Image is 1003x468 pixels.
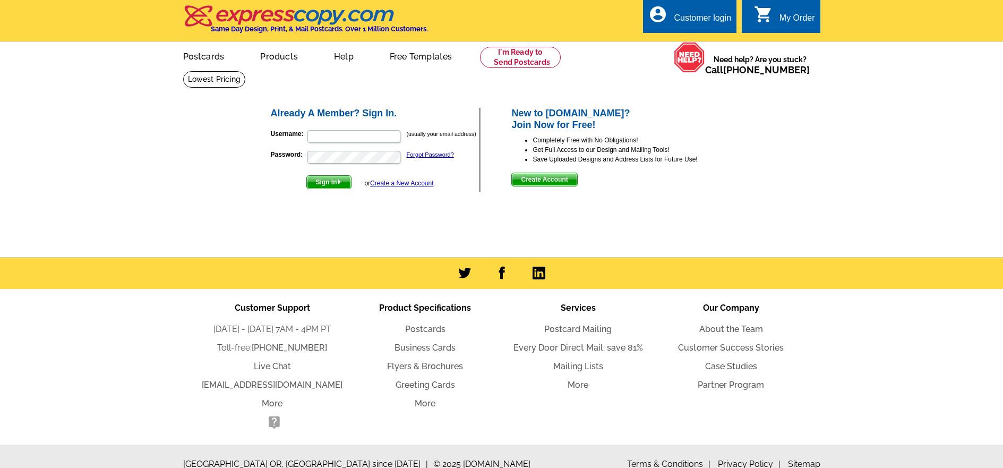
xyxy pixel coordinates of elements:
div: Customer login [674,13,731,28]
span: Customer Support [235,303,310,313]
a: Help [317,43,371,68]
a: Postcards [405,324,445,334]
div: My Order [779,13,815,28]
button: Create Account [511,173,577,186]
a: Same Day Design, Print, & Mail Postcards. Over 1 Million Customers. [183,13,428,33]
a: Products [243,43,315,68]
a: Postcard Mailing [544,324,612,334]
span: Our Company [703,303,759,313]
a: shopping_cart My Order [754,12,815,25]
span: Services [561,303,596,313]
i: shopping_cart [754,5,773,24]
a: Live Chat [254,361,291,371]
a: About the Team [699,324,763,334]
label: Username: [271,129,306,139]
li: Get Full Access to our Design and Mailing Tools! [533,145,734,155]
li: Toll-free: [196,342,349,354]
a: Customer Success Stories [678,343,784,353]
li: Completely Free with No Obligations! [533,135,734,145]
i: account_circle [648,5,667,24]
a: More [568,380,588,390]
small: (usually your email address) [407,131,476,137]
a: Flyers & Brochures [387,361,463,371]
span: Sign In [307,176,351,189]
a: More [415,398,435,409]
span: Call [705,64,810,75]
a: Create a New Account [370,180,433,187]
h4: Same Day Design, Print, & Mail Postcards. Over 1 Million Customers. [211,25,428,33]
h2: New to [DOMAIN_NAME]? Join Now for Free! [511,108,734,131]
li: Save Uploaded Designs and Address Lists for Future Use! [533,155,734,164]
a: Case Studies [705,361,757,371]
a: account_circle Customer login [648,12,731,25]
a: [PHONE_NUMBER] [252,343,327,353]
a: Business Cards [395,343,456,353]
span: Need help? Are you stuck? [705,54,815,75]
h2: Already A Member? Sign In. [271,108,479,120]
a: [EMAIL_ADDRESS][DOMAIN_NAME] [202,380,342,390]
li: [DATE] - [DATE] 7AM - 4PM PT [196,323,349,336]
a: Every Door Direct Mail: save 81% [513,343,643,353]
a: Partner Program [698,380,764,390]
a: Free Templates [373,43,469,68]
label: Password: [271,150,306,159]
a: Mailing Lists [553,361,603,371]
a: Greeting Cards [396,380,455,390]
button: Sign In [306,175,352,189]
div: or [364,178,433,188]
img: help [674,42,705,73]
img: button-next-arrow-white.png [337,180,342,184]
a: [PHONE_NUMBER] [723,64,810,75]
span: Product Specifications [379,303,471,313]
a: Forgot Password? [407,151,454,158]
span: Create Account [512,173,577,186]
a: More [262,398,282,409]
a: Postcards [166,43,242,68]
